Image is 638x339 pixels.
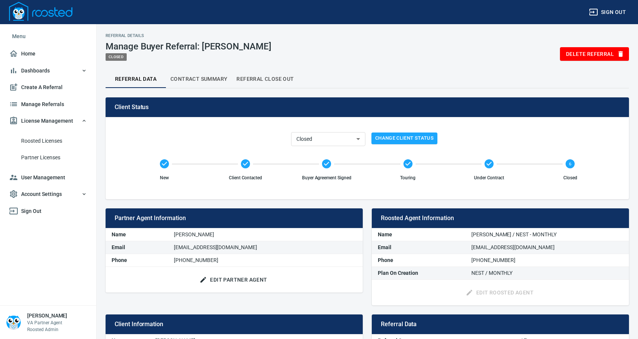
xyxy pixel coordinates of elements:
span: Change Client Status [375,134,434,143]
span: Sign out [589,8,626,17]
a: Manage Referrals [6,96,90,113]
span: New [127,174,202,181]
span: User Management [9,173,87,182]
button: Delete Referral [560,47,629,61]
p: VA Partner Agent [27,319,67,326]
span: Manage Referrals [9,100,87,109]
td: [PHONE_NUMBER] [168,254,363,267]
span: Create A Referral [9,83,87,92]
span: Under Contract [451,174,526,181]
span: Closed [533,174,608,181]
b: Email [112,244,125,250]
span: License Management [9,116,87,126]
b: Name [378,231,392,237]
span: Roosted Licenses [21,136,87,146]
li: Menu [6,27,90,45]
p: Roosted Admin [27,326,67,333]
h6: [PERSON_NAME] [27,312,67,319]
span: Contract Summary [170,74,227,84]
button: Change Client Status [371,133,437,144]
a: Partner Licenses [6,149,90,166]
button: Sign out [586,5,629,19]
td: [EMAIL_ADDRESS][DOMAIN_NAME] [465,241,629,254]
b: Email [378,244,391,250]
span: Referral Close Out [236,74,294,84]
td: [PERSON_NAME] / NEST - MONTHLY [465,228,629,241]
span: Edit Partner Agent [201,275,267,285]
button: Dashboards [6,62,90,79]
a: User Management [6,169,90,186]
button: Account Settings [6,186,90,203]
b: Phone [112,257,127,263]
text: 6 [569,162,571,166]
img: Person [6,315,21,330]
span: Client Status [115,103,620,111]
span: Sign Out [9,206,87,216]
td: [EMAIL_ADDRESS][DOMAIN_NAME] [168,241,363,254]
iframe: Chat [606,305,632,333]
span: Partner Licenses [21,153,87,162]
a: Create A Referral [6,79,90,96]
button: Edit Partner Agent [198,273,270,287]
span: Referral Data [381,321,620,328]
b: Plan On Creation [378,270,418,276]
td: [PERSON_NAME] [168,228,363,241]
a: Sign Out [6,203,90,220]
a: Roosted Licenses [6,133,90,149]
td: NEST / MONTHLY [465,267,629,279]
span: Client Information [115,321,354,328]
span: Partner Agent Information [115,214,354,222]
button: License Management [6,112,90,129]
h2: Referral Details [106,33,271,38]
span: Closed [106,53,127,61]
span: Referral Data [110,74,161,84]
span: Account Settings [9,190,87,199]
span: Delete Referral [566,49,623,59]
span: Dashboards [9,66,87,76]
img: Logo [9,2,72,21]
b: Phone [378,257,393,263]
b: Name [112,231,126,237]
span: Roosted Agent Information [381,214,620,222]
span: Touring [370,174,445,181]
span: Home [9,49,87,59]
a: Home [6,45,90,62]
span: Client Contacted [208,174,283,181]
h1: Manage Buyer Referral: [PERSON_NAME] [106,41,271,52]
span: Buyer Agreement Signed [289,174,364,181]
td: [PHONE_NUMBER] [465,254,629,267]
